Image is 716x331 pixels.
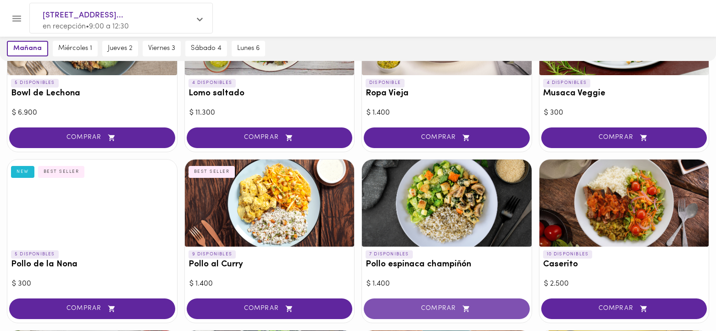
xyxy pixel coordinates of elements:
button: COMPRAR [364,298,530,319]
div: Pollo espinaca champiñón [362,160,532,247]
span: mañana [13,44,42,53]
h3: Lomo saltado [189,89,351,99]
span: COMPRAR [375,134,518,142]
div: $ 1.400 [189,279,350,289]
button: COMPRAR [541,298,707,319]
span: sábado 4 [191,44,222,53]
p: 4 DISPONIBLES [543,79,591,87]
div: $ 1.400 [366,279,527,289]
button: COMPRAR [187,298,353,319]
div: $ 1.400 [366,108,527,118]
div: Caserito [539,160,709,247]
p: 7 DISPONIBLES [366,250,413,259]
h3: Ropa Vieja [366,89,528,99]
span: en recepción • 9:00 a 12:30 [43,23,129,30]
p: 5 DISPONIBLES [11,250,59,259]
button: lunes 6 [232,41,265,56]
span: miércoles 1 [58,44,92,53]
p: 5 DISPONIBLES [11,79,59,87]
button: sábado 4 [185,41,227,56]
h3: Pollo al Curry [189,260,351,270]
h3: Musaca Veggie [543,89,705,99]
p: 10 DISPONIBLES [543,250,593,259]
iframe: Messagebird Livechat Widget [663,278,707,322]
span: lunes 6 [237,44,260,53]
span: jueves 2 [108,44,133,53]
span: viernes 3 [148,44,175,53]
button: mañana [7,41,48,56]
h3: Bowl de Lechona [11,89,173,99]
span: COMPRAR [553,305,696,313]
button: jueves 2 [102,41,138,56]
button: COMPRAR [541,127,707,148]
div: $ 6.900 [12,108,172,118]
button: viernes 3 [143,41,181,56]
div: $ 2.500 [544,279,705,289]
button: Menu [6,7,28,30]
button: COMPRAR [187,127,353,148]
div: Pollo al Curry [185,160,355,247]
p: 4 DISPONIBLES [189,79,236,87]
div: Pollo de la Nona [7,160,177,247]
div: $ 11.300 [189,108,350,118]
h3: Pollo de la Nona [11,260,173,270]
p: DISPONIBLE [366,79,405,87]
span: COMPRAR [198,134,341,142]
h3: Pollo espinaca champiñón [366,260,528,270]
button: miércoles 1 [53,41,98,56]
div: $ 300 [12,279,172,289]
div: $ 300 [544,108,705,118]
div: BEST SELLER [189,166,235,178]
button: COMPRAR [9,298,175,319]
div: BEST SELLER [38,166,85,178]
div: NEW [11,166,34,178]
span: COMPRAR [21,305,164,313]
p: 9 DISPONIBLES [189,250,236,259]
span: COMPRAR [198,305,341,313]
span: COMPRAR [375,305,518,313]
h3: Caserito [543,260,705,270]
span: COMPRAR [553,134,696,142]
button: COMPRAR [364,127,530,148]
button: COMPRAR [9,127,175,148]
span: [STREET_ADDRESS]... [43,10,190,22]
span: COMPRAR [21,134,164,142]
